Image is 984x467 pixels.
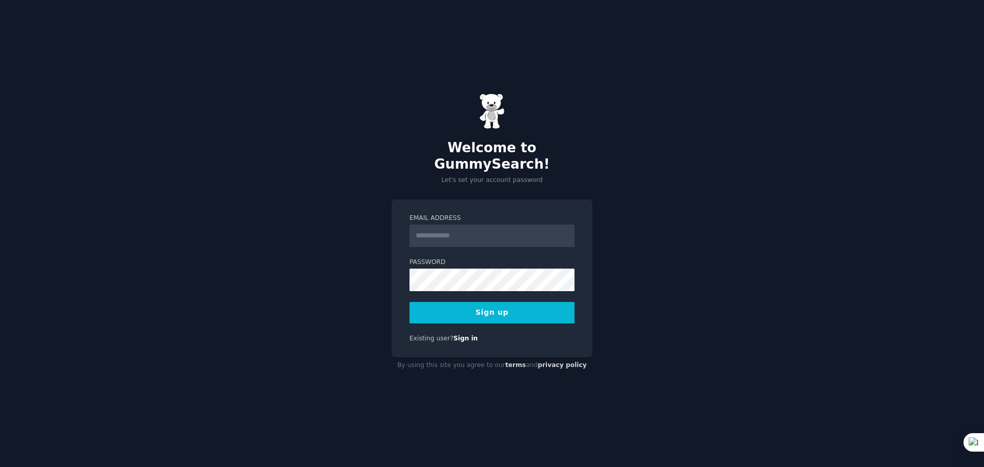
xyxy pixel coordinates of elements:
[538,361,587,369] a: privacy policy
[409,258,575,267] label: Password
[409,214,575,223] label: Email Address
[392,176,592,185] p: Let's set your account password
[454,335,478,342] a: Sign in
[392,140,592,172] h2: Welcome to GummySearch!
[505,361,526,369] a: terms
[392,357,592,374] div: By using this site you agree to our and
[409,302,575,323] button: Sign up
[479,93,505,129] img: Gummy Bear
[409,335,454,342] span: Existing user?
